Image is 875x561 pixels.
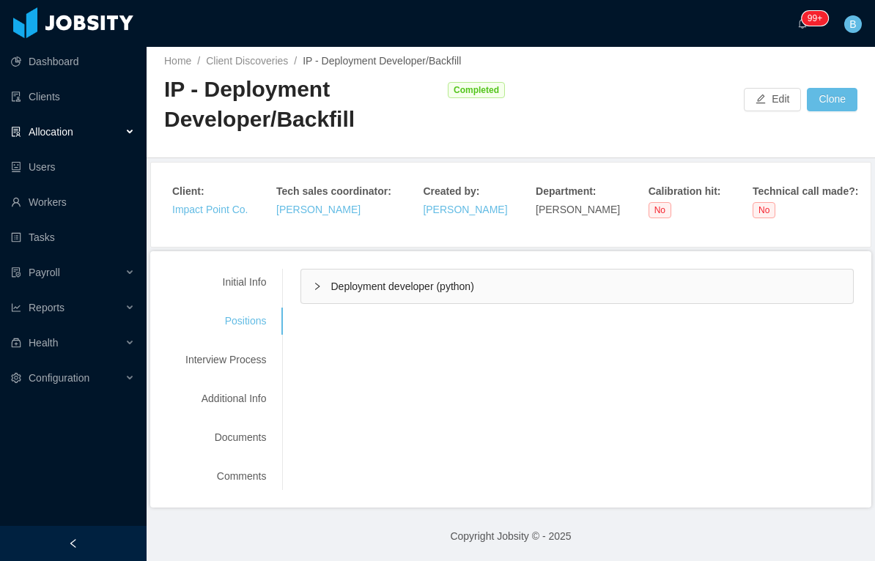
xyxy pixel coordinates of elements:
[423,185,479,197] strong: Created by :
[168,385,284,412] div: Additional Info
[11,47,135,76] a: icon: pie-chartDashboard
[276,204,361,215] a: [PERSON_NAME]
[11,373,21,383] i: icon: setting
[29,267,60,278] span: Payroll
[29,302,64,313] span: Reports
[753,202,775,218] span: No
[168,269,284,296] div: Initial Info
[11,267,21,278] i: icon: file-protect
[448,82,505,98] span: Completed
[536,185,596,197] strong: Department :
[294,55,297,67] span: /
[649,202,671,218] span: No
[168,424,284,451] div: Documents
[172,185,204,197] strong: Client :
[649,185,721,197] strong: Calibration hit :
[29,337,58,349] span: Health
[276,185,391,197] strong: Tech sales coordinator :
[423,204,507,215] a: [PERSON_NAME]
[313,282,322,291] i: icon: right
[11,152,135,182] a: icon: robotUsers
[11,223,135,252] a: icon: profileTasks
[807,88,857,111] button: Clone
[802,11,828,26] sup: 245
[164,75,440,134] div: IP - Deployment Developer/Backfill
[11,302,21,313] i: icon: line-chart
[172,204,248,215] a: Impact Point Co.
[206,55,288,67] a: Client Discoveries
[29,126,73,138] span: Allocation
[331,280,473,292] span: Deployment developer (python)
[797,18,808,29] i: icon: bell
[536,204,620,215] span: [PERSON_NAME]
[301,270,853,303] div: icon: rightDeployment developer (python)
[168,308,284,335] div: Positions
[303,55,461,67] span: IP - Deployment Developer/Backfill
[744,88,801,111] button: icon: editEdit
[168,463,284,490] div: Comments
[11,82,135,111] a: icon: auditClients
[11,187,135,217] a: icon: userWorkers
[29,372,89,384] span: Configuration
[11,127,21,137] i: icon: solution
[11,338,21,348] i: icon: medicine-box
[197,55,200,67] span: /
[168,346,284,374] div: Interview Process
[164,55,191,67] a: Home
[849,15,856,33] span: B
[753,185,858,197] strong: Technical call made? :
